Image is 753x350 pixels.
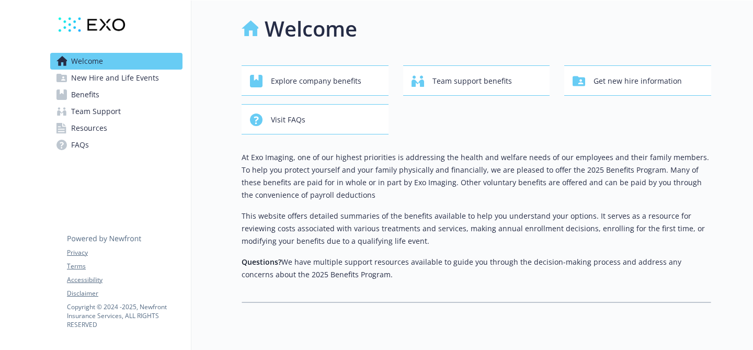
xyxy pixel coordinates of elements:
[67,289,182,298] a: Disclaimer
[71,70,159,86] span: New Hire and Life Events
[67,262,182,271] a: Terms
[265,13,357,44] h1: Welcome
[71,120,107,137] span: Resources
[50,86,182,103] a: Benefits
[271,71,361,91] span: Explore company benefits
[71,86,99,103] span: Benefits
[242,210,711,247] p: This website offers detailed summaries of the benefits available to help you understand your opti...
[50,137,182,153] a: FAQs
[242,256,711,281] p: We have multiple support resources available to guide you through the decision-making process and...
[271,110,305,130] span: Visit FAQs
[594,71,682,91] span: Get new hire information
[242,65,389,96] button: Explore company benefits
[242,257,281,267] strong: Questions?
[403,65,550,96] button: Team support benefits
[50,120,182,137] a: Resources
[50,103,182,120] a: Team Support
[432,71,512,91] span: Team support benefits
[67,248,182,257] a: Privacy
[71,53,103,70] span: Welcome
[242,151,711,201] p: At Exo Imaging, one of our highest priorities is addressing the health and welfare needs of our e...
[50,53,182,70] a: Welcome
[71,137,89,153] span: FAQs
[50,70,182,86] a: New Hire and Life Events
[564,65,711,96] button: Get new hire information
[242,104,389,134] button: Visit FAQs
[71,103,121,120] span: Team Support
[67,302,182,329] p: Copyright © 2024 - 2025 , Newfront Insurance Services, ALL RIGHTS RESERVED
[67,275,182,285] a: Accessibility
